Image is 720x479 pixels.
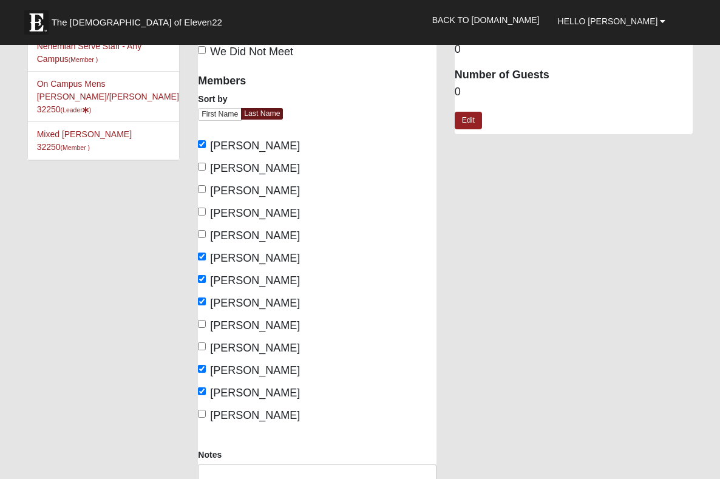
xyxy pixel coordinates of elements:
a: Edit [455,112,482,129]
a: First Name [198,108,242,121]
label: Sort by [198,93,227,105]
input: [PERSON_NAME] [198,253,206,260]
small: (Leader ) [61,106,92,114]
span: Hello [PERSON_NAME] [558,16,658,26]
small: (Member ) [61,144,90,151]
input: [PERSON_NAME] [198,387,206,395]
span: [PERSON_NAME] [210,364,300,376]
input: [PERSON_NAME] [198,320,206,328]
input: [PERSON_NAME] [198,208,206,216]
input: [PERSON_NAME] [198,410,206,418]
img: Eleven22 logo [24,10,49,35]
span: [PERSON_NAME] [210,274,300,287]
span: [PERSON_NAME] [210,342,300,354]
input: [PERSON_NAME] [198,163,206,171]
dt: Number of Guests [455,67,693,83]
a: Mixed [PERSON_NAME] 32250(Member ) [37,129,132,152]
span: [PERSON_NAME] [210,185,300,197]
span: We Did Not Meet [210,46,293,58]
span: [PERSON_NAME] [210,409,300,421]
a: Hello [PERSON_NAME] [549,6,675,36]
span: [PERSON_NAME] [210,229,300,242]
input: [PERSON_NAME] [198,275,206,283]
a: On Campus Mens [PERSON_NAME]/[PERSON_NAME] 32250(Leader) [37,79,179,114]
dd: 0 [455,42,693,58]
span: [PERSON_NAME] [210,162,300,174]
input: [PERSON_NAME] [198,342,206,350]
span: [PERSON_NAME] [210,297,300,309]
span: [PERSON_NAME] [210,319,300,331]
span: [PERSON_NAME] [210,207,300,219]
input: [PERSON_NAME] [198,297,206,305]
input: [PERSON_NAME] [198,185,206,193]
a: Back to [DOMAIN_NAME] [423,5,549,35]
span: [PERSON_NAME] [210,140,300,152]
span: The [DEMOGRAPHIC_DATA] of Eleven22 [52,16,222,29]
input: [PERSON_NAME] [198,365,206,373]
dd: 0 [455,84,693,100]
span: [PERSON_NAME] [210,387,300,399]
a: Last Name [241,108,283,120]
a: The [DEMOGRAPHIC_DATA] of Eleven22 [18,4,261,35]
span: [PERSON_NAME] [210,252,300,264]
small: (Member ) [69,56,98,63]
h4: Members [198,75,308,88]
input: We Did Not Meet [198,46,206,54]
label: Notes [198,449,222,461]
input: [PERSON_NAME] [198,230,206,238]
input: [PERSON_NAME] [198,140,206,148]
